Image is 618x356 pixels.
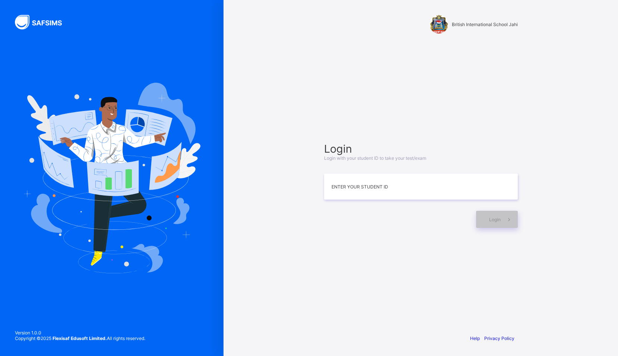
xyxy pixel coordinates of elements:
[15,336,145,341] span: Copyright © 2025 All rights reserved.
[23,83,200,273] img: Hero Image
[470,336,480,341] a: Help
[53,336,107,341] strong: Flexisaf Edusoft Limited.
[489,217,501,222] span: Login
[452,22,518,27] span: British International School Jahi
[324,155,426,161] span: Login with your student ID to take your test/exam
[484,336,514,341] a: Privacy Policy
[324,142,518,155] span: Login
[15,15,71,29] img: SAFSIMS Logo
[15,330,145,336] span: Version 1.0.0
